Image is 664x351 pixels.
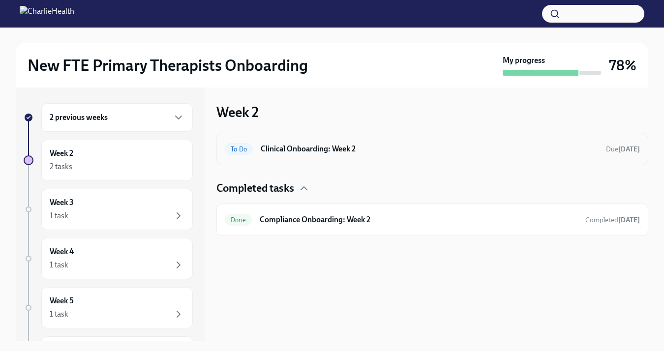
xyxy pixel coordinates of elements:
[50,309,68,320] div: 1 task
[50,246,74,257] h6: Week 4
[50,112,108,123] h6: 2 previous weeks
[50,295,74,306] h6: Week 5
[618,216,640,224] strong: [DATE]
[225,212,640,228] a: DoneCompliance Onboarding: Week 2Completed[DATE]
[225,141,640,157] a: To DoClinical Onboarding: Week 2Due[DATE]
[618,145,640,153] strong: [DATE]
[24,238,193,279] a: Week 41 task
[50,210,68,221] div: 1 task
[50,148,73,159] h6: Week 2
[225,146,253,153] span: To Do
[216,181,648,196] div: Completed tasks
[50,197,74,208] h6: Week 3
[41,103,193,132] div: 2 previous weeks
[585,216,640,224] span: Completed
[260,214,577,225] h6: Compliance Onboarding: Week 2
[261,144,598,154] h6: Clinical Onboarding: Week 2
[28,56,308,75] h2: New FTE Primary Therapists Onboarding
[606,145,640,153] span: Due
[216,181,294,196] h4: Completed tasks
[24,140,193,181] a: Week 22 tasks
[50,161,72,172] div: 2 tasks
[24,287,193,328] a: Week 51 task
[585,215,640,225] span: August 24th, 2025 18:41
[50,260,68,270] div: 1 task
[24,189,193,230] a: Week 31 task
[20,6,74,22] img: CharlieHealth
[606,145,640,154] span: August 30th, 2025 07:00
[216,103,259,121] h3: Week 2
[609,57,636,74] h3: 78%
[503,55,545,66] strong: My progress
[225,216,252,224] span: Done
